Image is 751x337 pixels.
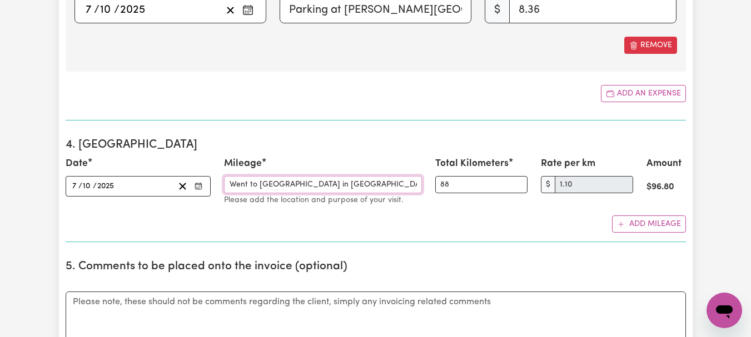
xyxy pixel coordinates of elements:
[541,176,555,193] span: $
[114,4,120,16] span: /
[646,157,682,171] label: Amount
[601,85,686,102] button: Add another expense
[97,179,120,194] input: ----
[541,157,595,171] label: Rate per km
[66,260,686,274] h2: 5. Comments to be placed onto the invoice (optional)
[646,183,674,192] strong: $ 96.80
[82,179,93,194] input: --
[224,196,404,204] small: Please add the location and purpose of your visit.
[85,2,94,18] input: --
[624,37,677,54] button: Remove this expense
[72,179,78,194] input: --
[224,157,262,171] label: Mileage
[612,215,686,233] button: Add mileage
[93,182,97,191] span: /
[100,2,114,18] input: --
[120,2,152,18] input: ----
[66,138,686,152] h2: 4. [GEOGRAPHIC_DATA]
[191,179,206,194] button: Enter the date
[239,2,257,18] button: Enter the date of expense
[224,176,422,193] input: Add the location and purpose of your visit
[174,179,191,194] button: Clear date
[435,157,509,171] label: Total Kilometers
[66,157,88,171] label: Date
[78,182,82,191] span: /
[555,176,633,193] input: 0.00
[222,2,239,18] button: Clear date
[707,293,742,328] iframe: Button to launch messaging window
[435,176,528,193] input: km
[94,4,100,16] span: /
